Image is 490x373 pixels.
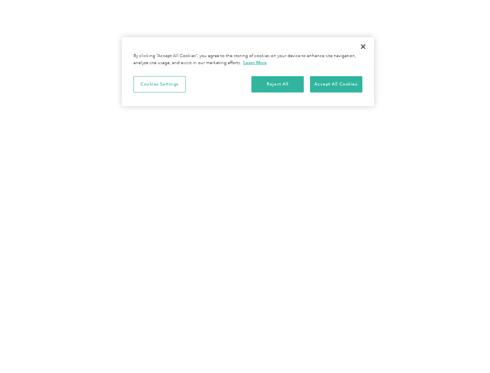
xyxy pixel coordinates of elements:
div: By clicking “Accept All Cookies”, you agree to the storing of cookies on your device to enhance s... [133,53,362,66]
div: Privacy [122,37,374,106]
button: Reject All [251,76,304,92]
button: Accept All Cookies [310,76,362,92]
a: More information about your privacy, opens in a new tab [243,60,267,65]
button: Cookies Settings [133,76,186,92]
button: Close [355,38,372,55]
div: Cookie banner [122,37,374,106]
